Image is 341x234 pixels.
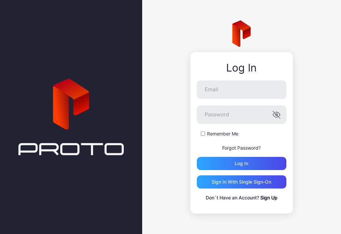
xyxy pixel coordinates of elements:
a: Forgot Password? [222,145,261,151]
input: Password [197,105,286,124]
input: Email [197,80,286,99]
button: Sign in With Single Sign-On [197,175,286,189]
button: Log in [197,157,286,170]
div: Log In [197,62,286,74]
div: Log in [235,161,248,166]
div: Sign in With Single Sign-On [212,179,271,185]
a: Sign Up [260,195,277,200]
button: Password [273,111,280,119]
label: Remember Me [207,131,238,137]
p: Don`t Have an Account? [197,194,286,202]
